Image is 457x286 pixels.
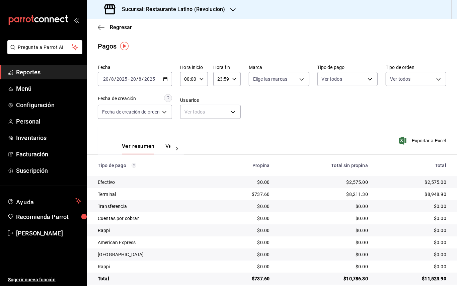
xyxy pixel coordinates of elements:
[98,41,117,51] div: Pagos
[139,76,142,82] input: --
[98,239,211,246] div: American Express
[16,84,81,93] span: Menú
[5,49,82,56] a: Pregunta a Parrot AI
[136,76,138,82] span: /
[221,275,270,282] div: $737.60
[16,166,81,175] span: Suscripción
[379,179,446,186] div: $2,575.00
[379,275,446,282] div: $11,523.90
[221,215,270,222] div: $0.00
[221,251,270,258] div: $0.00
[379,215,446,222] div: $0.00
[379,203,446,210] div: $0.00
[16,212,81,221] span: Recomienda Parrot
[16,117,81,126] span: Personal
[280,163,368,168] div: Total sin propina
[280,203,368,210] div: $0.00
[98,251,211,258] div: [GEOGRAPHIC_DATA]
[221,239,270,246] div: $0.00
[117,5,225,13] h3: Sucursal: Restaurante Latino (Revolucion)
[221,227,270,234] div: $0.00
[16,68,81,77] span: Reportes
[16,150,81,159] span: Facturación
[128,76,130,82] span: -
[379,227,446,234] div: $0.00
[180,98,241,103] label: Usuarios
[16,229,81,238] span: [PERSON_NAME]
[120,42,129,50] img: Tooltip marker
[322,76,342,82] span: Ver todos
[18,44,72,51] span: Pregunta a Parrot AI
[103,76,109,82] input: --
[98,24,132,30] button: Regresar
[98,227,211,234] div: Rappi
[110,24,132,30] span: Regresar
[98,95,136,102] div: Fecha de creación
[386,65,446,70] label: Tipo de orden
[317,65,378,70] label: Tipo de pago
[74,17,79,23] button: open_drawer_menu
[390,76,410,82] span: Ver todos
[102,109,160,115] span: Fecha de creación de orden
[98,263,211,270] div: Rappi
[280,251,368,258] div: $0.00
[8,276,81,283] span: Sugerir nueva función
[379,251,446,258] div: $0.00
[379,239,446,246] div: $0.00
[221,191,270,198] div: $737.60
[16,197,73,205] span: Ayuda
[7,40,82,54] button: Pregunta a Parrot AI
[280,179,368,186] div: $2,575.00
[98,215,211,222] div: Cuentas por cobrar
[221,203,270,210] div: $0.00
[280,263,368,270] div: $0.00
[111,76,114,82] input: --
[16,100,81,110] span: Configuración
[144,76,155,82] input: ----
[116,76,128,82] input: ----
[122,143,155,154] button: Ver resumen
[98,65,172,70] label: Fecha
[221,263,270,270] div: $0.00
[98,191,211,198] div: Terminal
[16,133,81,142] span: Inventarios
[180,105,241,119] div: Ver todos
[98,203,211,210] div: Transferencia
[122,143,170,154] div: navigation tabs
[221,179,270,186] div: $0.00
[165,143,191,154] button: Ver pagos
[98,163,211,168] div: Tipo de pago
[180,65,208,70] label: Hora inicio
[109,76,111,82] span: /
[221,163,270,168] div: Propina
[132,163,136,168] svg: Los pagos realizados con Pay y otras terminales son montos brutos.
[142,76,144,82] span: /
[280,227,368,234] div: $0.00
[280,191,368,198] div: $8,211.30
[280,215,368,222] div: $0.00
[400,137,446,145] button: Exportar a Excel
[379,191,446,198] div: $8,948.90
[379,163,446,168] div: Total
[98,179,211,186] div: Efectivo
[379,263,446,270] div: $0.00
[114,76,116,82] span: /
[130,76,136,82] input: --
[213,65,241,70] label: Hora fin
[280,239,368,246] div: $0.00
[98,275,211,282] div: Total
[280,275,368,282] div: $10,786.30
[249,65,309,70] label: Marca
[253,76,287,82] span: Elige las marcas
